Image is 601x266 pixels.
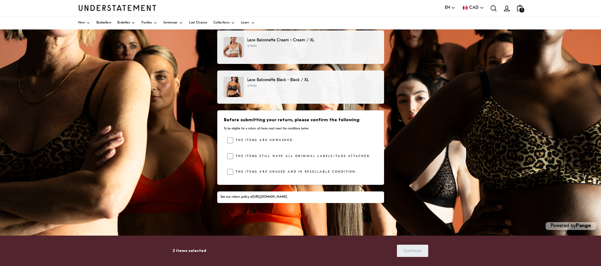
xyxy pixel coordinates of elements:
span: 1 [519,8,524,13]
a: Panties [141,16,157,29]
p: To be eligible for a return, all items must meet the conditions below. [224,127,377,131]
a: New [78,16,90,29]
a: Understatement Homepage [78,5,157,11]
div: See our return policy at . [220,195,381,200]
a: Bestsellers [96,16,111,29]
a: Collections [213,16,235,29]
button: EN [445,4,455,11]
span: Swimwear [163,21,177,24]
img: CRLA-BRA-017.jpg [223,37,244,57]
a: Pango [576,223,591,228]
span: Panties [141,21,152,24]
a: Swimwear [163,16,183,29]
p: Lace Balconette Cream - Cream / XL [247,37,378,44]
label: The items are unused and in resellable condition. [233,169,357,175]
label: The items still have all original labels/tags attached. [233,153,371,159]
span: CAD [469,4,479,11]
a: [URL][DOMAIN_NAME] [253,195,287,199]
span: New [78,21,85,24]
span: Bralettes [117,21,130,24]
span: Last Chance [189,21,207,24]
span: Learn [241,21,249,24]
a: Learn [241,16,255,29]
a: Last Chance [189,16,207,29]
h3: Before submitting your return, please confirm the following: [224,117,377,123]
span: Bestsellers [96,21,111,24]
p: €79.00 [247,44,378,49]
button: CAD [462,4,484,11]
a: Bralettes [117,16,135,29]
label: The items are unwashed. [233,137,294,143]
span: EN [445,4,450,11]
p: Lace Balconette Black - Black / XL [247,77,378,83]
a: 1 [513,2,527,14]
p: Powered by [546,222,596,230]
img: lace-balconette-black_1.jpg [223,77,244,97]
p: €79.00 [247,84,378,89]
span: Collections [213,21,229,24]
